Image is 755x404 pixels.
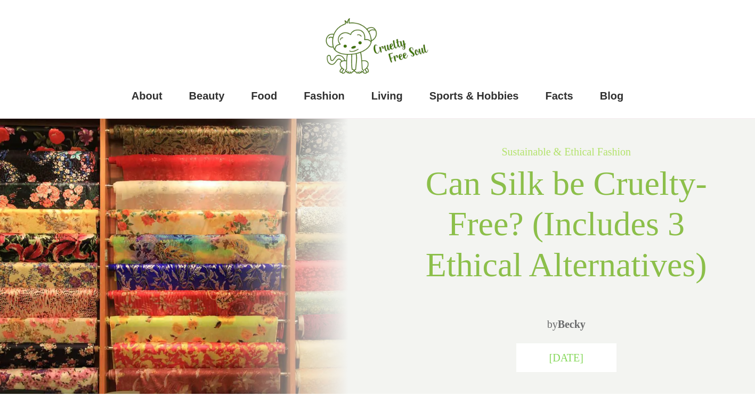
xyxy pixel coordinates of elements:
a: Beauty [189,85,225,106]
a: Becky [558,318,586,330]
span: Can Silk be Cruelty-Free? (Includes 3 Ethical Alternatives) [426,164,707,284]
a: Sports & Hobbies [429,85,519,106]
a: Food [251,85,277,106]
a: Facts [546,85,573,106]
span: [DATE] [549,352,583,364]
a: Living [371,85,403,106]
a: About [132,85,163,106]
a: Fashion [304,85,345,106]
a: Sustainable & Ethical Fashion [501,146,631,158]
p: by [413,314,720,335]
a: Blog [600,85,623,106]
